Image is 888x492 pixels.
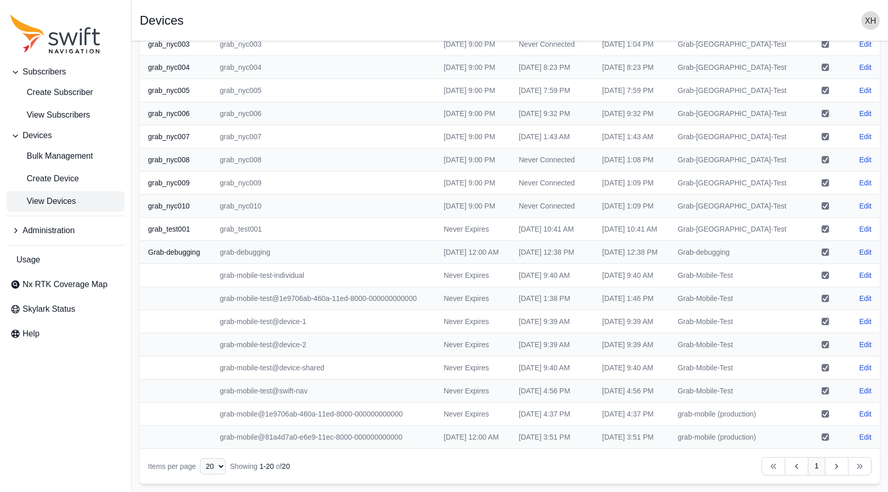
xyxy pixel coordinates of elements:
[16,254,40,266] span: Usage
[23,328,40,340] span: Help
[10,195,76,207] span: View Devices
[670,148,801,172] td: Grab-[GEOGRAPHIC_DATA]-Test
[436,310,511,333] td: Never Expires
[511,195,594,218] td: Never Connected
[859,270,872,280] a: Edit
[594,172,670,195] td: [DATE] 1:09 PM
[6,82,125,103] a: Create Subscriber
[140,148,212,172] th: grab_nyc008
[670,426,801,449] td: grab-mobile (production)
[511,333,594,356] td: [DATE] 9:39 AM
[511,356,594,380] td: [DATE] 9:40 AM
[436,56,511,79] td: [DATE] 9:00 PM
[6,274,125,295] a: Nx RTK Coverage Map
[859,247,872,257] a: Edit
[859,409,872,419] a: Edit
[859,178,872,188] a: Edit
[859,155,872,165] a: Edit
[670,195,801,218] td: Grab-[GEOGRAPHIC_DATA]-Test
[148,462,196,470] span: Items per page
[436,218,511,241] td: Never Expires
[6,324,125,344] a: Help
[23,66,66,78] span: Subscribers
[594,195,670,218] td: [DATE] 1:09 PM
[436,426,511,449] td: [DATE] 12:00 AM
[511,310,594,333] td: [DATE] 9:39 AM
[861,11,880,30] img: user photo
[594,310,670,333] td: [DATE] 9:39 AM
[10,109,90,121] span: View Subscribers
[594,33,670,56] td: [DATE] 1:04 PM
[670,102,801,125] td: Grab-[GEOGRAPHIC_DATA]-Test
[670,356,801,380] td: Grab-Mobile-Test
[6,250,125,270] a: Usage
[670,172,801,195] td: Grab-[GEOGRAPHIC_DATA]-Test
[6,105,125,125] a: View Subscribers
[6,168,125,189] a: Create Device
[511,426,594,449] td: [DATE] 3:51 PM
[140,218,212,241] th: grab_test001
[6,191,125,212] a: View Devices
[511,56,594,79] td: [DATE] 8:23 PM
[140,102,212,125] th: grab_nyc006
[594,403,670,426] td: [DATE] 4:37 PM
[436,356,511,380] td: Never Expires
[594,218,670,241] td: [DATE] 10:41 AM
[670,380,801,403] td: Grab-Mobile-Test
[212,287,436,310] td: grab-mobile-test@1e9706ab-460a-11ed-8000-000000000000
[212,426,436,449] td: grab-mobile@81a4d7a0-e6e9-11ec-8000-000000000000
[212,102,436,125] td: grab_nyc006
[594,380,670,403] td: [DATE] 4:56 PM
[511,102,594,125] td: [DATE] 9:32 PM
[511,241,594,264] td: [DATE] 12:38 PM
[436,125,511,148] td: [DATE] 9:00 PM
[140,79,212,102] th: grab_nyc005
[594,79,670,102] td: [DATE] 7:59 PM
[436,380,511,403] td: Never Expires
[10,150,93,162] span: Bulk Management
[436,403,511,426] td: Never Expires
[436,148,511,172] td: [DATE] 9:00 PM
[212,356,436,380] td: grab-mobile-test@device-shared
[6,125,125,146] button: Devices
[859,386,872,396] a: Edit
[140,125,212,148] th: grab_nyc007
[23,224,75,237] span: Administration
[594,102,670,125] td: [DATE] 9:32 PM
[212,310,436,333] td: grab-mobile-test@device-1
[670,218,801,241] td: Grab-[GEOGRAPHIC_DATA]-Test
[670,264,801,287] td: Grab-Mobile-Test
[670,241,801,264] td: Grab-debugging
[511,264,594,287] td: [DATE] 9:40 AM
[212,56,436,79] td: grab_nyc004
[511,33,594,56] td: Never Connected
[594,287,670,310] td: [DATE] 1:46 PM
[140,14,183,27] h1: Devices
[594,426,670,449] td: [DATE] 3:51 PM
[436,33,511,56] td: [DATE] 9:00 PM
[23,278,107,291] span: Nx RTK Coverage Map
[212,380,436,403] td: grab-mobile-test@swift-nav
[859,131,872,142] a: Edit
[140,195,212,218] th: grab_nyc010
[511,172,594,195] td: Never Connected
[6,220,125,241] button: Administration
[6,299,125,319] a: Skylark Status
[670,333,801,356] td: Grab-Mobile-Test
[212,79,436,102] td: grab_nyc005
[212,172,436,195] td: grab_nyc009
[230,461,290,471] div: Showing of
[594,356,670,380] td: [DATE] 9:40 AM
[260,462,274,470] span: 1 - 20
[670,33,801,56] td: Grab-[GEOGRAPHIC_DATA]-Test
[859,62,872,72] a: Edit
[859,363,872,373] a: Edit
[670,79,801,102] td: Grab-[GEOGRAPHIC_DATA]-Test
[436,79,511,102] td: [DATE] 9:00 PM
[140,241,212,264] th: Grab-debugging
[140,449,880,484] nav: Table navigation
[670,125,801,148] td: Grab-[GEOGRAPHIC_DATA]-Test
[594,264,670,287] td: [DATE] 9:40 AM
[212,264,436,287] td: grab-mobile-test-individual
[859,201,872,211] a: Edit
